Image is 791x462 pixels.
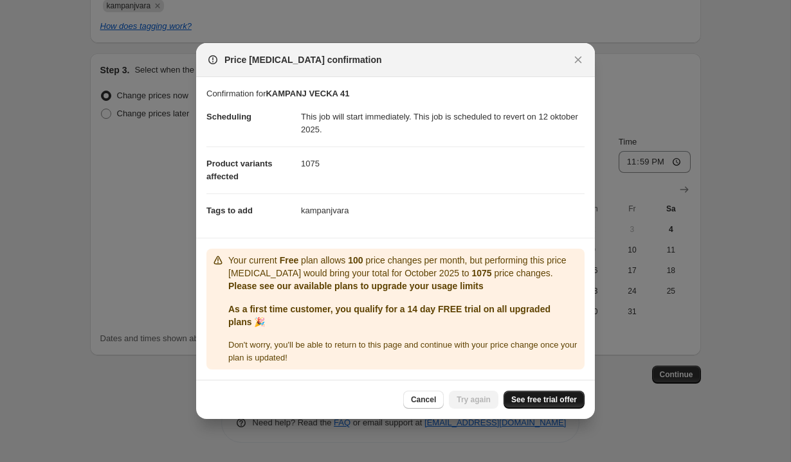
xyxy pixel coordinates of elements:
[411,395,436,405] span: Cancel
[348,255,363,265] b: 100
[266,89,349,98] b: KAMPANJ VECKA 41
[471,268,491,278] b: 1075
[228,304,550,327] b: As a first time customer, you qualify for a 14 day FREE trial on all upgraded plans 🎉
[280,255,299,265] b: Free
[228,280,579,292] p: Please see our available plans to upgrade your usage limits
[403,391,444,409] button: Cancel
[569,51,587,69] button: Close
[301,193,585,227] dd: kampanjvara
[301,147,585,181] dd: 1075
[206,87,585,100] p: Confirmation for
[206,206,253,215] span: Tags to add
[301,100,585,147] dd: This job will start immediately. This job is scheduled to revert on 12 oktober 2025.
[228,340,577,362] span: Don ' t worry, you ' ll be able to return to this page and continue with your price change once y...
[511,395,577,405] span: See free trial offer
[206,159,273,181] span: Product variants affected
[228,254,579,280] p: Your current plan allows price changes per month, but performing this price [MEDICAL_DATA] would ...
[224,53,382,66] span: Price [MEDICAL_DATA] confirmation
[504,391,585,409] a: See free trial offer
[206,112,251,121] span: Scheduling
